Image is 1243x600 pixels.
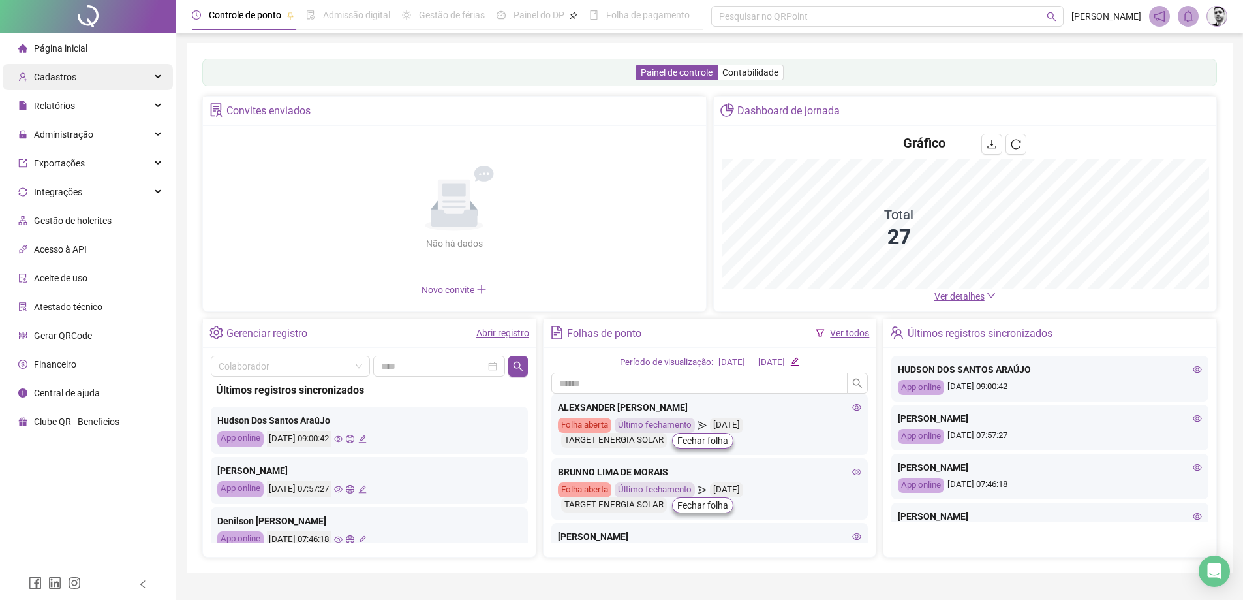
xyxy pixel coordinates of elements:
[1193,365,1202,374] span: eye
[561,433,667,448] div: TARGET ENERGIA SOLAR
[558,529,862,544] div: [PERSON_NAME]
[615,482,695,497] div: Último fechamento
[217,464,521,478] div: [PERSON_NAME]
[589,10,598,20] span: book
[710,418,743,433] div: [DATE]
[1071,9,1141,24] span: [PERSON_NAME]
[34,273,87,283] span: Aceite de uso
[513,361,523,371] span: search
[790,357,799,366] span: edit
[561,497,667,513] div: TARGET ENERGIA SOLAR
[718,356,745,370] div: [DATE]
[286,12,294,20] span: pushpin
[358,435,367,443] span: edit
[672,497,733,513] button: Fechar folha
[346,435,354,443] span: global
[138,580,147,589] span: left
[898,429,1202,444] div: [DATE] 07:57:27
[18,101,27,110] span: file
[209,326,223,339] span: setting
[1182,10,1194,22] span: bell
[18,159,27,168] span: export
[898,478,1202,493] div: [DATE] 07:46:18
[34,359,76,370] span: Financeiro
[226,100,311,122] div: Convites enviados
[672,433,733,449] button: Fechar folha
[402,10,411,20] span: sun
[1047,12,1056,22] span: search
[720,103,734,117] span: pie-chart
[358,535,367,544] span: edit
[34,417,119,427] span: Clube QR - Beneficios
[1199,556,1230,587] div: Open Intercom Messenger
[903,134,945,152] h4: Gráfico
[934,291,985,302] span: Ver detalhes
[217,431,264,447] div: App online
[209,10,281,20] span: Controle de ponto
[419,10,485,20] span: Gestão de férias
[1193,414,1202,423] span: eye
[18,302,27,311] span: solution
[18,360,27,369] span: dollar
[394,236,514,251] div: Não há dados
[358,485,367,494] span: edit
[898,380,1202,395] div: [DATE] 09:00:42
[34,101,75,111] span: Relatórios
[34,72,76,82] span: Cadastros
[898,380,944,395] div: App online
[226,323,307,345] div: Gerenciar registro
[476,328,529,338] a: Abrir registro
[217,531,264,548] div: App online
[934,291,996,302] a: Ver detalhes down
[898,429,944,444] div: App online
[34,330,92,341] span: Gerar QRCode
[334,485,343,494] span: eye
[267,531,331,548] div: [DATE] 07:46:18
[908,323,1052,345] div: Últimos registros sincronizados
[476,284,487,294] span: plus
[987,139,997,150] span: download
[898,411,1202,426] div: [PERSON_NAME]
[710,482,743,497] div: [DATE]
[550,326,564,339] span: file-text
[497,10,506,20] span: dashboard
[852,403,861,412] span: eye
[18,72,27,82] span: user-add
[323,10,390,20] span: Admissão digital
[615,418,695,433] div: Último fechamento
[48,576,61,590] span: linkedin
[677,498,728,513] span: Fechar folha
[18,274,27,283] span: audit
[1207,7,1227,26] img: 78320
[567,323,641,345] div: Folhas de ponto
[750,356,753,370] div: -
[570,12,577,20] span: pushpin
[698,418,707,433] span: send
[217,413,521,428] div: Hudson Dos Santos AraúJo
[267,431,331,447] div: [DATE] 09:00:42
[34,129,93,140] span: Administração
[620,356,713,370] div: Período de visualização:
[29,576,42,590] span: facebook
[34,244,87,255] span: Acesso à API
[558,465,862,479] div: BRUNNO LIMA DE MORAIS
[1154,10,1165,22] span: notification
[1193,512,1202,521] span: eye
[346,535,354,544] span: global
[641,67,713,78] span: Painel de controle
[852,378,863,388] span: search
[722,67,778,78] span: Contabilidade
[18,331,27,340] span: qrcode
[898,460,1202,475] div: [PERSON_NAME]
[737,100,840,122] div: Dashboard de jornada
[216,382,523,398] div: Últimos registros sincronizados
[18,245,27,254] span: api
[34,388,100,398] span: Central de ajuda
[698,482,707,497] span: send
[346,485,354,494] span: global
[816,328,825,338] span: filter
[606,10,690,20] span: Folha de pagamento
[1193,463,1202,472] span: eye
[18,417,27,426] span: gift
[306,10,315,20] span: file-done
